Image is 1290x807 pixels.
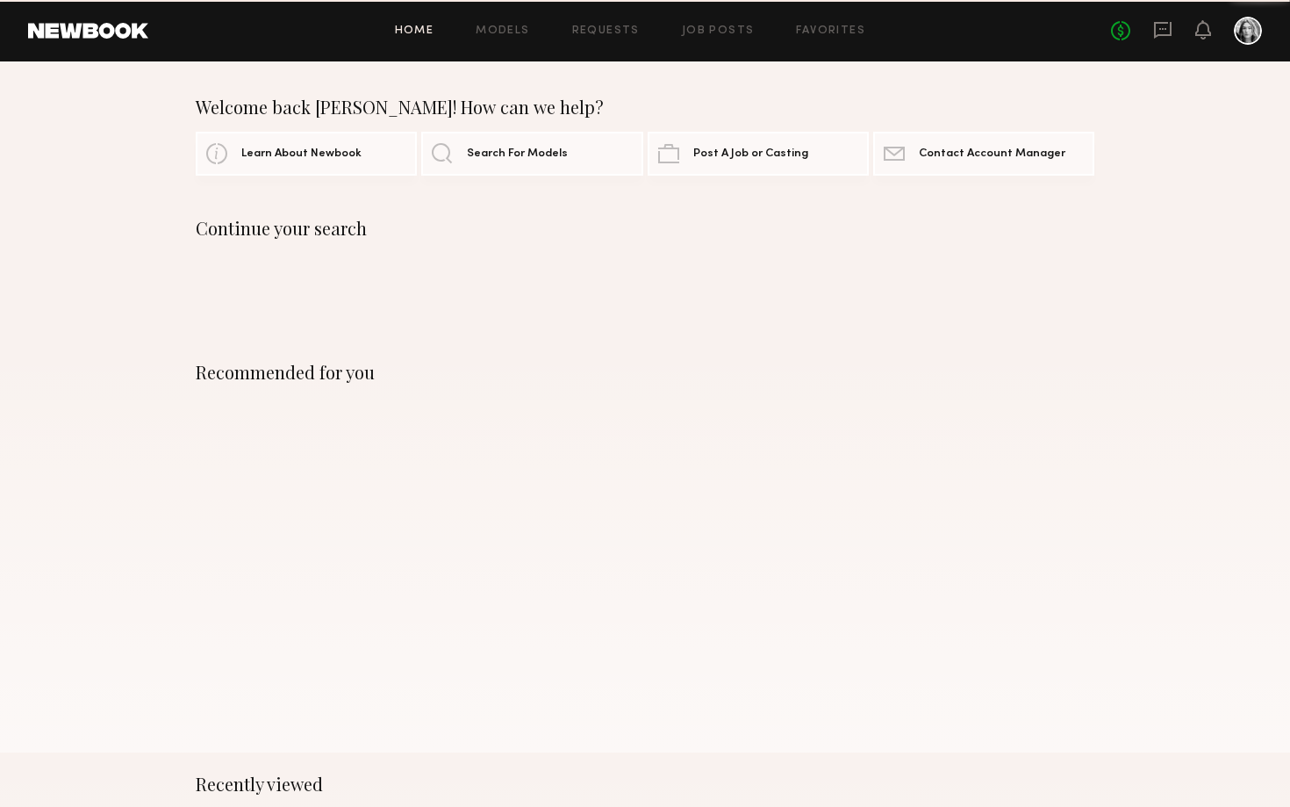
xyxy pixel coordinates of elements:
a: Home [395,25,434,37]
a: Search For Models [421,132,642,176]
div: Recommended for you [196,362,1094,383]
div: Recently viewed [196,774,1094,795]
a: Favorites [796,25,865,37]
a: Contact Account Manager [873,132,1094,176]
div: Welcome back [PERSON_NAME]! How can we help? [196,97,1094,118]
span: Post A Job or Casting [693,148,808,160]
a: Post A Job or Casting [648,132,869,176]
span: Learn About Newbook [241,148,362,160]
a: Job Posts [682,25,755,37]
div: Continue your search [196,218,1094,239]
span: Search For Models [467,148,568,160]
a: Models [476,25,529,37]
span: Contact Account Manager [919,148,1065,160]
a: Requests [572,25,640,37]
a: Learn About Newbook [196,132,417,176]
